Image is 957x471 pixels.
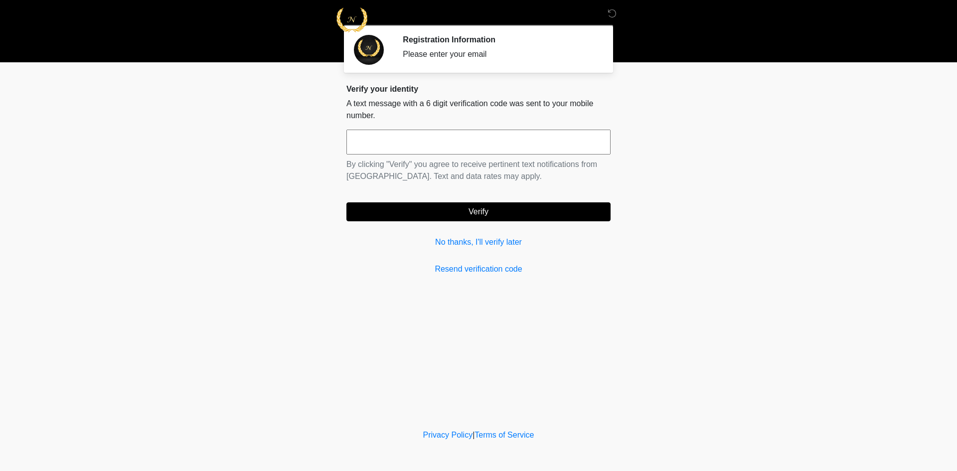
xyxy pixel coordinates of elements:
[346,158,611,182] p: By clicking "Verify" you agree to receive pertinent text notifications from [GEOGRAPHIC_DATA]. Te...
[473,431,475,439] a: |
[346,202,611,221] button: Verify
[336,7,367,32] img: Novus Studios Logo
[423,431,473,439] a: Privacy Policy
[346,263,611,275] a: Resend verification code
[475,431,534,439] a: Terms of Service
[346,84,611,94] h2: Verify your identity
[354,35,384,65] img: Agent Avatar
[346,236,611,248] a: No thanks, I'll verify later
[403,48,596,60] div: Please enter your email
[346,98,611,122] p: A text message with a 6 digit verification code was sent to your mobile number.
